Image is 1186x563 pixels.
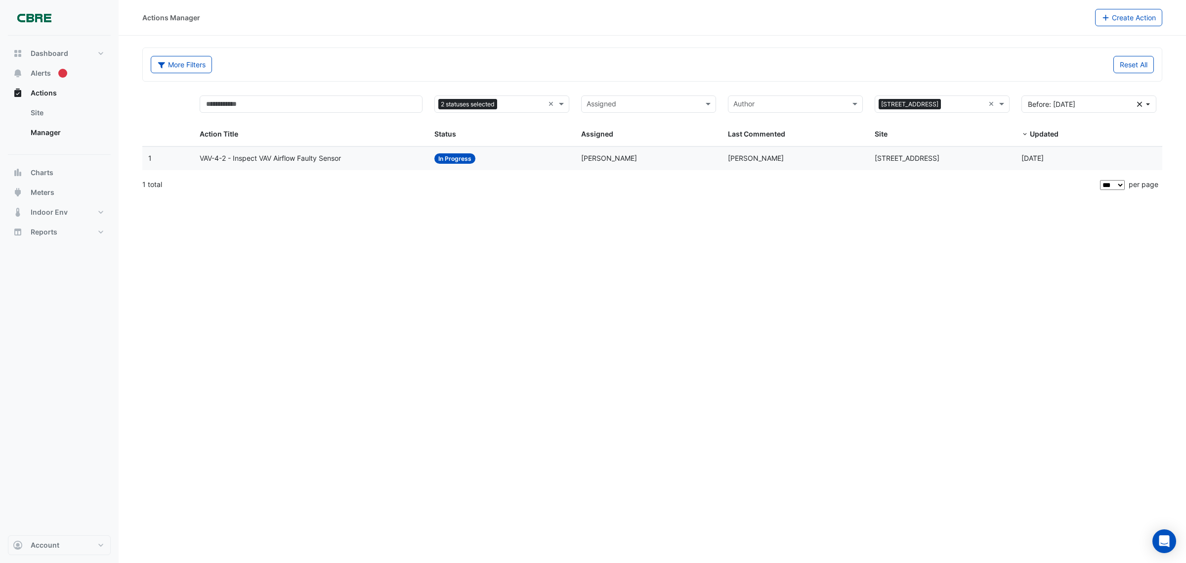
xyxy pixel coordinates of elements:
span: [STREET_ADDRESS] [879,99,941,110]
app-icon: Indoor Env [13,207,23,217]
button: Create Action [1095,9,1163,26]
button: Dashboard [8,44,111,63]
span: [PERSON_NAME] [728,154,784,162]
a: Site [23,103,111,123]
div: Actions [8,103,111,146]
app-icon: Reports [13,227,23,237]
div: Actions Manager [142,12,200,23]
div: 1 total [142,172,1098,197]
button: Before: [DATE] [1021,95,1156,113]
button: Alerts [8,63,111,83]
app-icon: Dashboard [13,48,23,58]
button: Reset All [1113,56,1154,73]
span: VAV-4-2 - Inspect VAV Airflow Faulty Sensor [200,153,341,164]
span: per page [1129,180,1158,188]
span: Site [875,130,888,138]
app-icon: Actions [13,88,23,98]
button: Actions [8,83,111,103]
button: Indoor Env [8,202,111,222]
span: Dashboard [31,48,68,58]
span: Assigned [581,130,613,138]
div: Open Intercom Messenger [1152,529,1176,553]
button: Charts [8,163,111,183]
button: Account [8,535,111,555]
span: Indoor Env [31,207,68,217]
span: Updated [1030,130,1059,138]
fa-icon: Clear [1137,99,1143,109]
img: Company Logo [12,8,56,28]
span: Charts [31,168,53,178]
app-icon: Meters [13,188,23,197]
span: Account [31,540,59,550]
span: Reports [31,227,57,237]
span: Actions [31,88,57,98]
button: Meters [8,183,111,202]
span: In Progress [434,153,475,164]
span: [PERSON_NAME] [581,154,637,162]
span: Last Commented [728,130,785,138]
span: [STREET_ADDRESS] [875,154,939,162]
span: Status [434,130,456,138]
div: Tooltip anchor [58,69,67,78]
span: Clear [548,98,556,110]
span: Clear [988,98,997,110]
button: More Filters [151,56,212,73]
span: Meters [31,188,54,197]
a: Manager [23,123,111,142]
app-icon: Alerts [13,68,23,78]
app-icon: Charts [13,168,23,178]
span: 1 [148,154,152,162]
span: Before: 17 Aug 25 [1028,100,1075,108]
button: Reports [8,222,111,242]
span: 2025-07-21T10:14:49.028 [1021,154,1044,162]
span: 2 statuses selected [438,99,497,110]
span: Alerts [31,68,51,78]
span: Action Title [200,130,238,138]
